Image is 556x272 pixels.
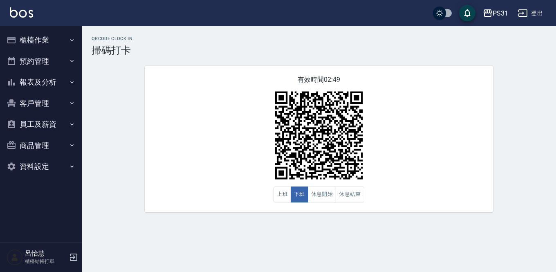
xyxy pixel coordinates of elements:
button: PS31 [480,5,511,22]
h5: 呂怡慧 [25,250,67,258]
button: 休息開始 [308,187,336,202]
p: 櫃檯結帳打單 [25,258,67,265]
button: 客戶管理 [3,93,78,114]
button: save [459,5,475,21]
img: Logo [10,7,33,18]
button: 資料設定 [3,156,78,177]
div: PS31 [493,8,508,18]
h3: 掃碼打卡 [92,45,546,56]
button: 預約管理 [3,51,78,72]
h2: QRcode Clock In [92,36,546,41]
button: 登出 [515,6,546,21]
button: 商品管理 [3,135,78,156]
button: 下班 [291,187,308,202]
div: 有效時間 02:49 [145,66,493,212]
button: 員工及薪資 [3,114,78,135]
button: 櫃檯作業 [3,29,78,51]
button: 休息結束 [336,187,364,202]
button: 上班 [274,187,291,202]
img: Person [7,249,23,265]
button: 報表及分析 [3,72,78,93]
